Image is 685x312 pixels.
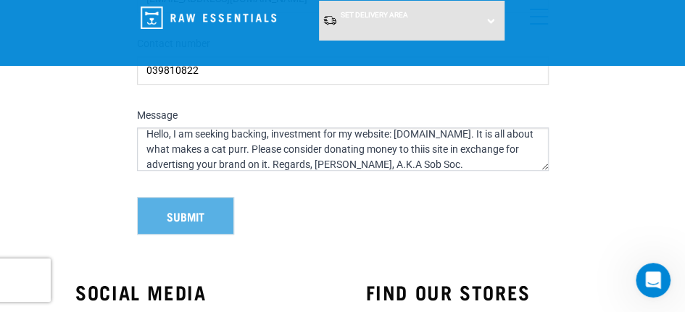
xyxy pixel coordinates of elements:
[636,263,671,298] iframe: Intercom live chat
[75,281,319,303] h3: SOCIAL MEDIA
[323,14,337,26] img: van-moving.png
[341,11,408,19] span: Set Delivery Area
[365,281,609,303] h3: FIND OUR STORES
[141,7,276,29] img: Raw Essentials Logo
[137,109,549,122] label: Message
